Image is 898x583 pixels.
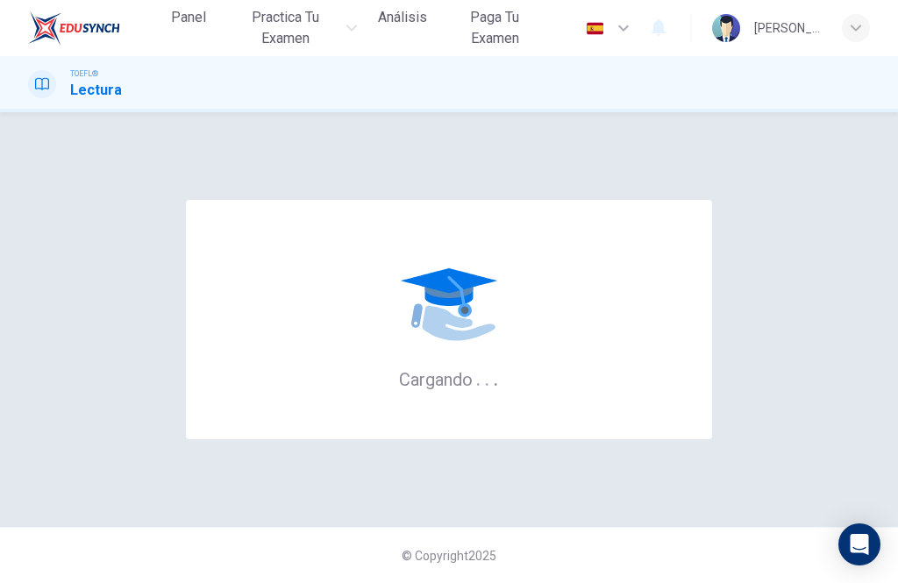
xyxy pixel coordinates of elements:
[584,22,606,35] img: es
[224,2,364,54] button: Practica tu examen
[371,2,434,54] a: Análisis
[70,80,122,101] h1: Lectura
[399,367,499,390] h6: Cargando
[378,7,427,28] span: Análisis
[171,7,206,28] span: Panel
[448,7,542,49] span: Paga Tu Examen
[28,11,160,46] a: EduSynch logo
[28,11,120,46] img: EduSynch logo
[160,2,217,54] a: Panel
[402,549,496,563] span: © Copyright 2025
[475,363,481,392] h6: .
[371,2,434,33] button: Análisis
[838,523,880,565] div: Open Intercom Messenger
[231,7,341,49] span: Practica tu examen
[493,363,499,392] h6: .
[70,68,98,80] span: TOEFL®
[441,2,549,54] button: Paga Tu Examen
[712,14,740,42] img: Profile picture
[754,18,821,39] div: [PERSON_NAME]
[484,363,490,392] h6: .
[160,2,217,33] button: Panel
